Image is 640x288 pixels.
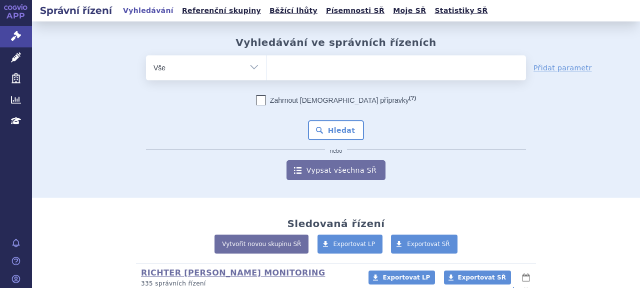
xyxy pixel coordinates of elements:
[409,95,416,101] abbr: (?)
[382,274,430,281] span: Exportovat LP
[308,120,364,140] button: Hledat
[323,4,387,17] a: Písemnosti SŘ
[390,4,429,17] a: Moje SŘ
[286,160,385,180] a: Vypsat všechna SŘ
[141,280,355,288] p: 335 správních řízení
[32,3,120,17] h2: Správní řízení
[287,218,384,230] h2: Sledovaná řízení
[214,235,308,254] a: Vytvořit novou skupinu SŘ
[235,36,436,48] h2: Vyhledávání ve správních řízeních
[458,274,506,281] span: Exportovat SŘ
[325,148,347,154] i: nebo
[179,4,264,17] a: Referenční skupiny
[333,241,375,248] span: Exportovat LP
[120,4,176,17] a: Vyhledávání
[431,4,490,17] a: Statistiky SŘ
[521,272,531,284] button: lhůty
[533,63,592,73] a: Přidat parametr
[444,271,511,285] a: Exportovat SŘ
[317,235,383,254] a: Exportovat LP
[391,235,457,254] a: Exportovat SŘ
[256,95,416,105] label: Zahrnout [DEMOGRAPHIC_DATA] přípravky
[266,4,320,17] a: Běžící lhůty
[407,241,450,248] span: Exportovat SŘ
[141,268,325,278] a: RICHTER [PERSON_NAME] MONITORING
[368,271,435,285] a: Exportovat LP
